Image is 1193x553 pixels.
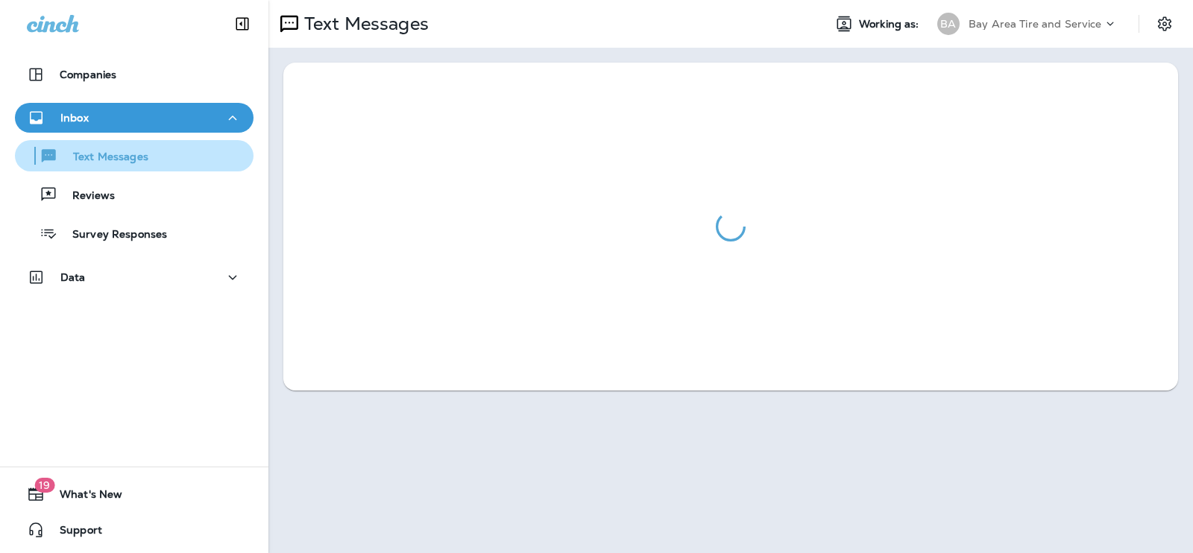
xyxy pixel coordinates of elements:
p: Survey Responses [57,228,167,242]
button: Reviews [15,179,254,210]
button: Data [15,262,254,292]
button: Survey Responses [15,218,254,249]
button: Support [15,515,254,545]
span: 19 [34,478,54,493]
button: Companies [15,60,254,89]
button: Collapse Sidebar [221,9,263,39]
p: Text Messages [58,151,148,165]
button: Inbox [15,103,254,133]
p: Companies [60,69,116,80]
button: Settings [1151,10,1178,37]
span: Support [45,524,102,542]
p: Data [60,271,86,283]
button: Text Messages [15,140,254,171]
span: What's New [45,488,122,506]
button: 19What's New [15,479,254,509]
p: Reviews [57,189,115,203]
p: Bay Area Tire and Service [969,18,1102,30]
p: Inbox [60,112,89,124]
p: Text Messages [298,13,429,35]
div: BA [937,13,960,35]
span: Working as: [859,18,922,31]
